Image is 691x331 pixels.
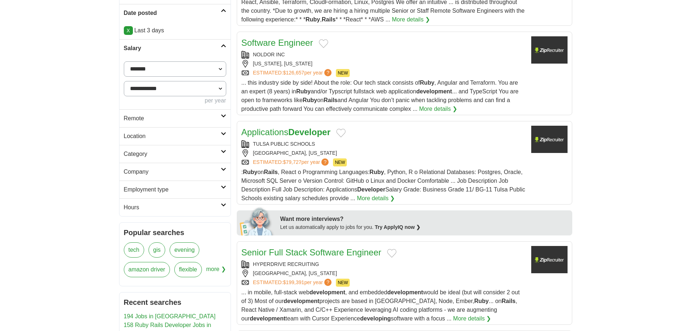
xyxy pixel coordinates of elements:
strong: Developer [357,186,385,193]
img: apply-iq-scientist.png [240,206,275,235]
strong: Ruby [302,97,317,103]
a: ESTIMATED:$199,391per year? [253,279,333,287]
img: Company logo [531,126,568,153]
a: Remote [119,109,231,127]
a: X [124,26,133,35]
a: 194 Jobs in [GEOGRAPHIC_DATA] [124,313,216,319]
div: HYPERDRIVE RECRUITING [241,261,525,268]
strong: Ruby [370,169,384,175]
div: [GEOGRAPHIC_DATA], [US_STATE] [241,270,525,277]
span: NEW [336,279,350,287]
button: Add to favorite jobs [336,129,346,137]
strong: Rails [324,97,337,103]
a: flexible [174,262,202,277]
strong: development [416,88,452,94]
div: [GEOGRAPHIC_DATA], [US_STATE] [241,149,525,157]
span: NEW [336,69,350,77]
a: More details ❯ [419,105,457,113]
p: Last 3 days [124,26,226,35]
strong: development [250,315,286,322]
a: Category [119,145,231,163]
a: Location [119,127,231,145]
a: ESTIMATED:$126,657per year? [253,69,333,77]
span: ? [324,279,332,286]
a: More details ❯ [357,194,395,203]
span: $199,391 [283,279,304,285]
span: ? [321,158,329,166]
a: ESTIMATED:$79,727per year? [253,158,330,166]
h2: Category [124,150,221,158]
a: Employment type [119,181,231,198]
span: ? [324,69,332,76]
strong: Ruby [243,169,257,175]
strong: development [387,289,423,295]
div: [US_STATE], [US_STATE] [241,60,525,68]
h2: Recent searches [124,297,226,308]
strong: developing [360,315,391,322]
div: per year [124,96,226,105]
img: Company logo [531,36,568,64]
span: ... this industry side by side! About the role: Our tech stack consists of , Angular and Terrafor... [241,80,519,112]
strong: Ruby [474,298,489,304]
span: ... in mobile, full-stack web , and embedded would be ideal (but will consider 2 out of 3) Most o... [241,289,520,322]
h2: Company [124,167,221,176]
strong: Ruby [296,88,311,94]
a: ApplicationsDeveloper [241,127,330,137]
strong: Developer [288,127,330,137]
a: gis [149,242,165,258]
div: Let us automatically apply to jobs for you. [280,223,568,231]
strong: Rails [322,16,336,23]
a: Date posted [119,4,231,22]
h2: Employment type [124,185,221,194]
h2: Popular searches [124,227,226,238]
a: Senior Full Stack Software Engineer [241,247,382,257]
a: Try ApplyIQ now ❯ [375,224,420,230]
button: Add to favorite jobs [319,39,328,48]
h2: Hours [124,203,221,212]
a: evening [170,242,199,258]
a: Company [119,163,231,181]
h2: Date posted [124,9,221,17]
span: $126,657 [283,70,304,76]
img: Company logo [531,246,568,273]
a: More details ❯ [392,15,430,24]
a: amazon driver [124,262,170,277]
a: Hours [119,198,231,216]
strong: Rails [502,298,516,304]
span: $79,727 [283,159,301,165]
strong: Rails [264,169,278,175]
span: NEW [333,158,347,166]
a: More details ❯ [453,314,491,323]
div: Want more interviews? [280,215,568,223]
h2: Remote [124,114,221,123]
strong: development [309,289,345,295]
button: Add to favorite jobs [387,249,397,258]
a: Software Engineer [241,38,313,48]
div: NOLDOR INC [241,51,525,58]
a: tech [124,242,144,258]
div: TULSA PUBLIC SCHOOLS [241,140,525,148]
strong: Ruby [306,16,320,23]
h2: Location [124,132,221,141]
span: more ❯ [206,262,226,282]
strong: development [284,298,320,304]
span: : on , React o Programming Languages: , Python, R o Relational Databases: Postgres, Oracle, Micro... [241,169,525,201]
a: Salary [119,39,231,57]
strong: Ruby [420,80,434,86]
h2: Salary [124,44,221,53]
